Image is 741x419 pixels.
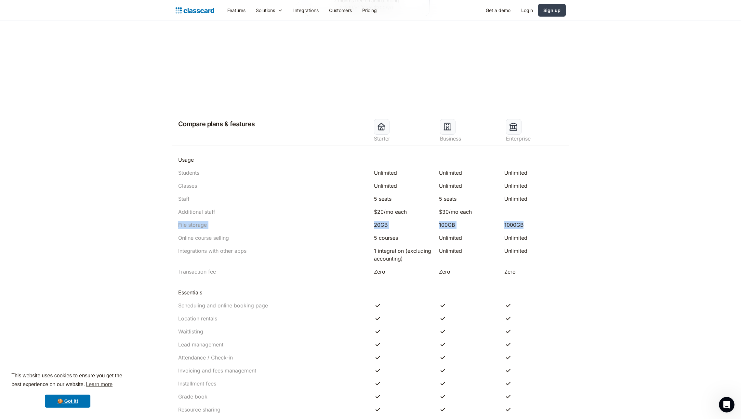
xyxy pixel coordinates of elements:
div: Students [178,169,199,177]
div: Unlimited [504,182,563,190]
div: 5 seats [374,195,433,203]
div: 5 courses [374,234,433,242]
a: learn more about cookies [85,380,113,389]
div: Attendance / Check-in [178,354,233,361]
div: Unlimited [374,182,433,190]
div: Unlimited [439,182,498,190]
div: Resource sharing [178,406,220,413]
span: This website uses cookies to ensure you get the best experience on our website. [11,372,124,389]
div: Zero [374,268,433,276]
a: Logo [176,6,214,15]
div: Zero [504,268,563,276]
div: 1000GB [504,221,563,229]
div: Solutions [256,7,275,14]
a: Customers [324,3,357,18]
div: Business [440,135,499,142]
div: Solutions [251,3,288,18]
div: Invoicing and fees management [178,367,256,374]
div: Starter [374,135,433,142]
h2: Compare plans & features [176,119,255,129]
div: cookieconsent [5,366,130,414]
div: $30/mo each [439,208,498,216]
a: Pricing [357,3,382,18]
div: Enterprise [506,135,565,142]
iframe: Intercom live chat [719,397,734,412]
div: Unlimited [439,234,498,242]
div: Location rentals [178,315,217,322]
div: Unlimited [504,195,563,203]
div: Unlimited [504,234,563,242]
div: File storage [178,221,207,229]
div: Unlimited [504,247,563,255]
div: Classes [178,182,197,190]
div: 5 seats [439,195,498,203]
div: Staff [178,195,190,203]
div: Essentials [178,289,202,296]
div: Waitlisting [178,328,203,335]
a: Features [222,3,251,18]
div: Grade book [178,393,207,400]
div: Unlimited [374,169,433,177]
div: Transaction fee [178,268,216,276]
div: Sign up [543,7,561,14]
a: dismiss cookie message [45,395,90,408]
a: Login [516,3,538,18]
div: Zero [439,268,498,276]
div: Unlimited [439,169,498,177]
div: Usage [178,156,194,164]
div: 1 integration (excluding accounting) [374,247,433,263]
div: Integrations with other apps [178,247,246,255]
div: 20GB [374,221,433,229]
div: Scheduling and online booking page [178,302,268,309]
div: 100GB [439,221,498,229]
div: Additional staff [178,208,215,216]
a: Integrations [288,3,324,18]
div: Unlimited [439,247,498,255]
div: Installment fees [178,380,216,387]
a: Sign up [538,4,566,17]
div: Unlimited [504,169,563,177]
div: $20/mo each [374,208,433,216]
div: Lead management [178,341,223,348]
div: Online course selling [178,234,229,242]
a: Get a demo [481,3,516,18]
